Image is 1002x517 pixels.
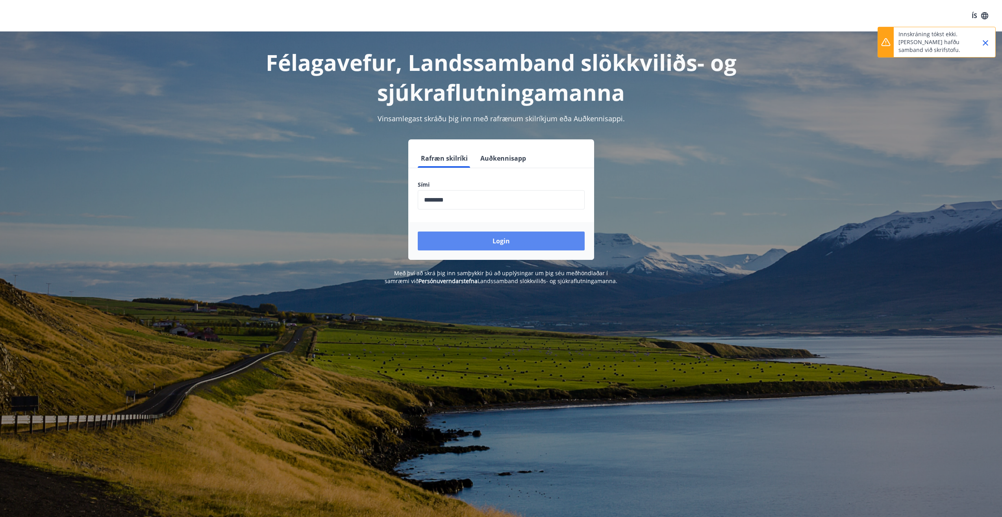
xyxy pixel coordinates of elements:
button: Rafræn skilríki [418,149,471,168]
button: ÍS [967,9,993,23]
label: Sími [418,181,585,189]
p: Innskráning tókst ekki. [PERSON_NAME] hafðu samband við skrifstofu. [898,30,968,54]
a: Persónuverndarstefna [419,277,478,285]
button: Login [418,232,585,250]
span: Vinsamlegast skráðu þig inn með rafrænum skilríkjum eða Auðkennisappi. [378,114,625,123]
button: Close [979,36,992,50]
button: Auðkennisapp [477,149,529,168]
span: Með því að skrá þig inn samþykkir þú að upplýsingar um þig séu meðhöndlaðar í samræmi við Landssa... [385,269,617,285]
h1: Félagavefur, Landssamband slökkviliðs- og sjúkraflutningamanna [227,47,775,107]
